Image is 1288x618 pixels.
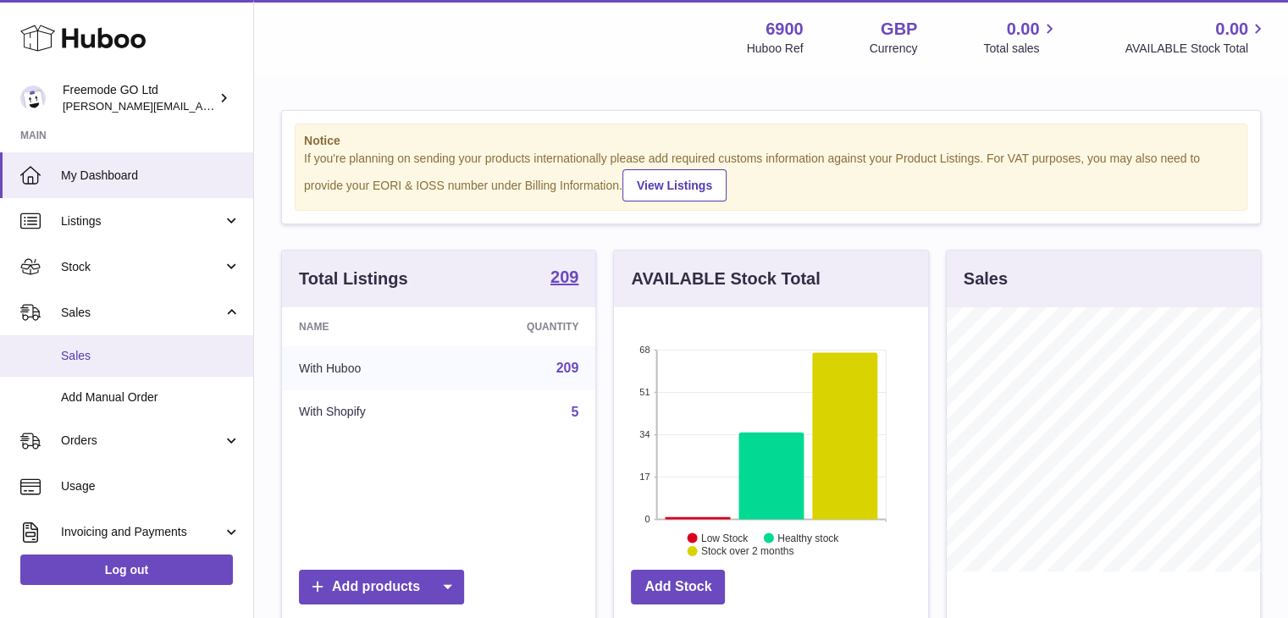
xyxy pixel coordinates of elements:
[63,99,340,113] span: [PERSON_NAME][EMAIL_ADDRESS][DOMAIN_NAME]
[304,133,1238,149] strong: Notice
[571,405,578,419] a: 5
[61,168,240,184] span: My Dashboard
[550,268,578,289] a: 209
[983,18,1059,57] a: 0.00 Total sales
[983,41,1059,57] span: Total sales
[556,361,579,375] a: 209
[1125,18,1268,57] a: 0.00 AVAILABLE Stock Total
[61,213,223,229] span: Listings
[282,390,451,434] td: With Shopify
[20,86,46,111] img: lenka.smikniarova@gioteck.com
[870,41,918,57] div: Currency
[61,305,223,321] span: Sales
[1007,18,1040,41] span: 0.00
[640,429,650,439] text: 34
[282,307,451,346] th: Name
[631,570,725,604] a: Add Stock
[881,18,917,41] strong: GBP
[622,169,727,201] a: View Listings
[451,307,596,346] th: Quantity
[777,532,839,544] text: Healthy stock
[304,151,1238,201] div: If you're planning on sending your products internationally please add required customs informati...
[701,532,749,544] text: Low Stock
[61,478,240,494] span: Usage
[640,472,650,482] text: 17
[631,268,820,290] h3: AVAILABLE Stock Total
[701,545,793,557] text: Stock over 2 months
[299,268,408,290] h3: Total Listings
[766,18,804,41] strong: 6900
[20,555,233,585] a: Log out
[640,345,650,355] text: 68
[1215,18,1248,41] span: 0.00
[63,82,215,114] div: Freemode GO Ltd
[61,524,223,540] span: Invoicing and Payments
[645,514,650,524] text: 0
[299,570,464,604] a: Add products
[640,387,650,397] text: 51
[964,268,1008,290] h3: Sales
[61,259,223,275] span: Stock
[747,41,804,57] div: Huboo Ref
[282,346,451,390] td: With Huboo
[61,389,240,406] span: Add Manual Order
[550,268,578,285] strong: 209
[61,433,223,449] span: Orders
[1125,41,1268,57] span: AVAILABLE Stock Total
[61,348,240,364] span: Sales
